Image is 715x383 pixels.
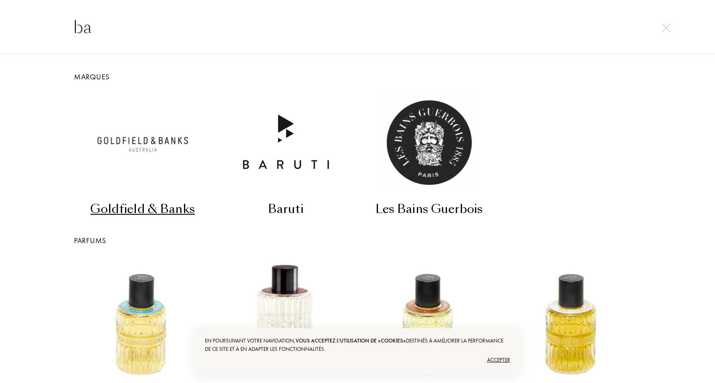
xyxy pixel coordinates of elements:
[65,71,650,82] div: Marques
[238,95,334,190] img: Baruti
[65,235,650,246] div: Parfums
[95,95,191,190] img: Goldfield & Banks
[205,337,510,353] div: En poursuivant votre navigation, destinés à améliorer la performance de ce site et à en adapter l...
[381,95,477,190] img: Les Bains Guerbois
[357,82,501,218] a: Les Bains GuerboisLes Bains Guerbois
[218,201,355,217] div: Baruti
[214,82,358,218] a: BarutiBaruti
[296,337,406,344] span: vous acceptez l'utilisation de «cookies»
[361,201,498,217] div: Les Bains Guerbois
[205,353,510,367] div: Accepter
[56,15,659,40] input: Rechercher
[74,201,211,217] div: Goldfield & Banks
[71,82,214,218] a: Goldfield & BanksGoldfield & Banks
[662,23,671,32] img: cross.svg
